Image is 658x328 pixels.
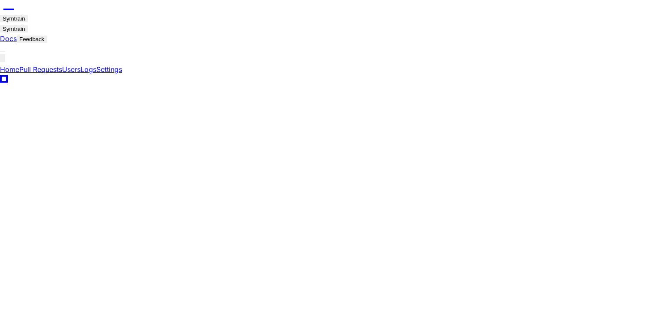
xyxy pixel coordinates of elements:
a: Logs [81,65,96,74]
div: Symtrain [3,26,25,32]
button: Feedback [17,36,47,43]
a: Pull Requests [19,65,62,74]
a: Settings [96,65,122,74]
div: Symtrain [3,15,25,22]
a: Users [62,65,81,74]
